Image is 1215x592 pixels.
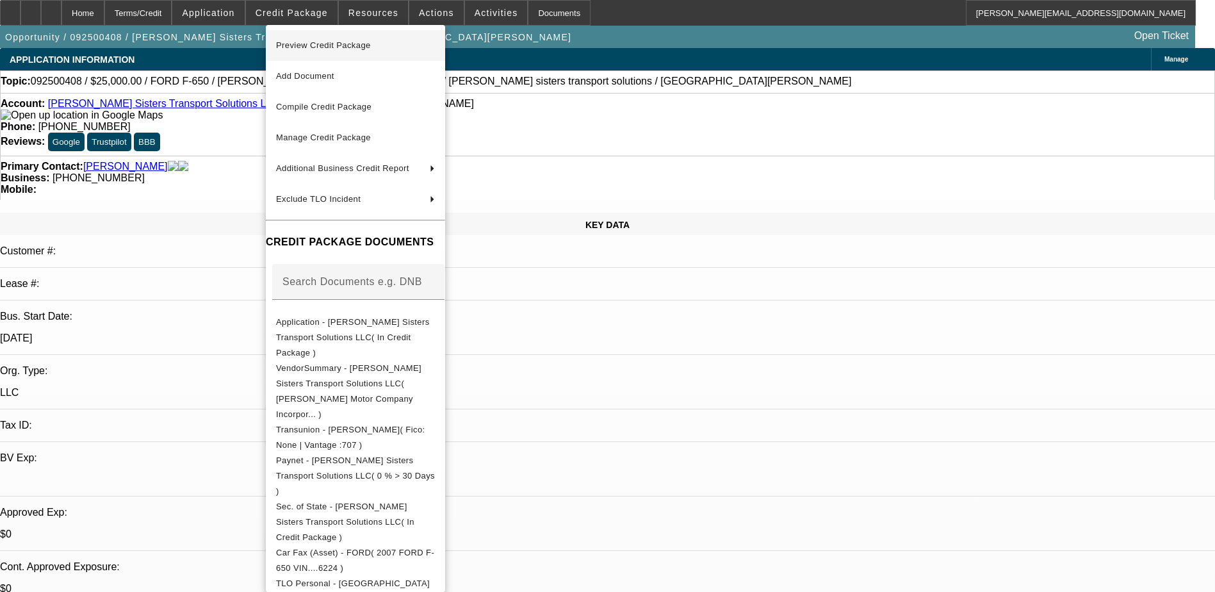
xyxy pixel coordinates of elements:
span: Manage Credit Package [276,133,371,142]
span: VendorSummary - [PERSON_NAME] Sisters Transport Solutions LLC( [PERSON_NAME] Motor Company Incorp... [276,363,421,419]
span: Add Document [276,71,334,81]
button: VendorSummary - Shawn Sisters Transport Solutions LLC( Ivey Motor Company Incorpor... ) [266,361,445,422]
span: Preview Credit Package [276,40,371,50]
span: Exclude TLO Incident [276,194,361,204]
span: Application - [PERSON_NAME] Sisters Transport Solutions LLC( In Credit Package ) [276,317,430,358]
mat-label: Search Documents e.g. DNB [282,276,422,287]
button: Application - Shawn Sisters Transport Solutions LLC( In Credit Package ) [266,315,445,361]
button: Paynet - Shawn Sisters Transport Solutions LLC( 0 % > 30 Days ) [266,453,445,499]
button: Sec. of State - Shawn Sisters Transport Solutions LLC( In Credit Package ) [266,499,445,545]
h4: CREDIT PACKAGE DOCUMENTS [266,234,445,250]
button: Car Fax (Asset) - FORD( 2007 FORD F-650 VIN....6224 ) [266,545,445,576]
span: Sec. of State - [PERSON_NAME] Sisters Transport Solutions LLC( In Credit Package ) [276,502,414,542]
span: Compile Credit Package [276,102,371,111]
span: Transunion - [PERSON_NAME]( Fico: None | Vantage :707 ) [276,425,425,450]
span: Paynet - [PERSON_NAME] Sisters Transport Solutions LLC( 0 % > 30 Days ) [276,456,435,496]
button: Transunion - Montgomery, Sharita( Fico: None | Vantage :707 ) [266,422,445,453]
span: Additional Business Credit Report [276,163,409,173]
span: Car Fax (Asset) - FORD( 2007 FORD F-650 VIN....6224 ) [276,548,434,573]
